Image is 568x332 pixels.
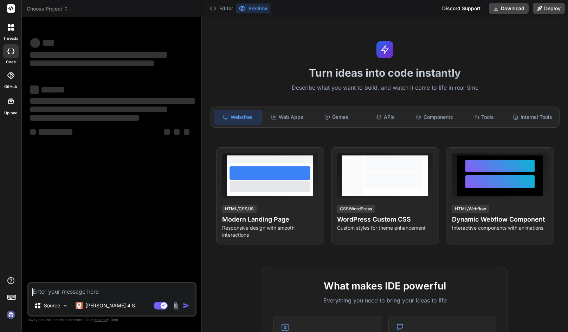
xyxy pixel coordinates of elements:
[27,317,196,323] p: Always double-check its answers. Your in Bind
[337,215,433,224] h4: WordPress Custom CSS
[312,110,360,124] div: Games
[30,115,139,121] span: ‌
[460,110,508,124] div: Tools
[222,224,318,238] p: Responsive design with smooth interactions
[337,205,375,213] div: CSS/WordPress
[27,5,69,12] span: Choose Project
[30,129,36,135] span: ‌
[164,129,170,135] span: ‌
[30,52,167,58] span: ‌
[214,110,262,124] div: Websites
[411,110,458,124] div: Components
[30,98,195,104] span: ‌
[30,60,154,66] span: ‌
[85,302,138,309] p: [PERSON_NAME] 4 S..
[172,302,180,310] img: attachment
[6,59,16,65] label: code
[184,129,189,135] span: ‌
[337,224,433,231] p: Custom styles for theme enhancement
[206,83,564,92] p: Describe what you want to build, and watch it come to life in real-time
[4,110,18,116] label: Upload
[41,87,64,92] span: ‌
[39,129,72,135] span: ‌
[62,303,68,309] img: Pick Models
[30,107,167,112] span: ‌
[43,40,54,46] span: ‌
[452,205,489,213] div: HTML/Webflow
[273,296,496,305] p: Everything you need to bring your ideas to life
[489,3,529,14] button: Download
[263,110,311,124] div: Web Apps
[452,224,548,231] p: Interactive components with animations
[533,3,565,14] button: Deploy
[438,3,485,14] div: Discord Support
[207,4,236,13] button: Editor
[222,215,318,224] h4: Modern Landing Page
[206,66,564,79] h1: Turn ideas into code instantly
[4,84,17,90] label: GitHub
[44,302,60,309] p: Source
[94,318,107,322] span: privacy
[174,129,180,135] span: ‌
[236,4,270,13] button: Preview
[3,36,18,41] label: threads
[76,302,83,309] img: Claude 4 Sonnet
[452,215,548,224] h4: Dynamic Webflow Component
[222,205,257,213] div: HTML/CSS/JS
[183,302,190,309] img: icon
[5,309,17,321] img: signin
[273,279,496,293] h2: What makes IDE powerful
[30,85,39,94] span: ‌
[30,38,40,48] span: ‌
[509,110,556,124] div: Internal Tools
[362,110,409,124] div: APIs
